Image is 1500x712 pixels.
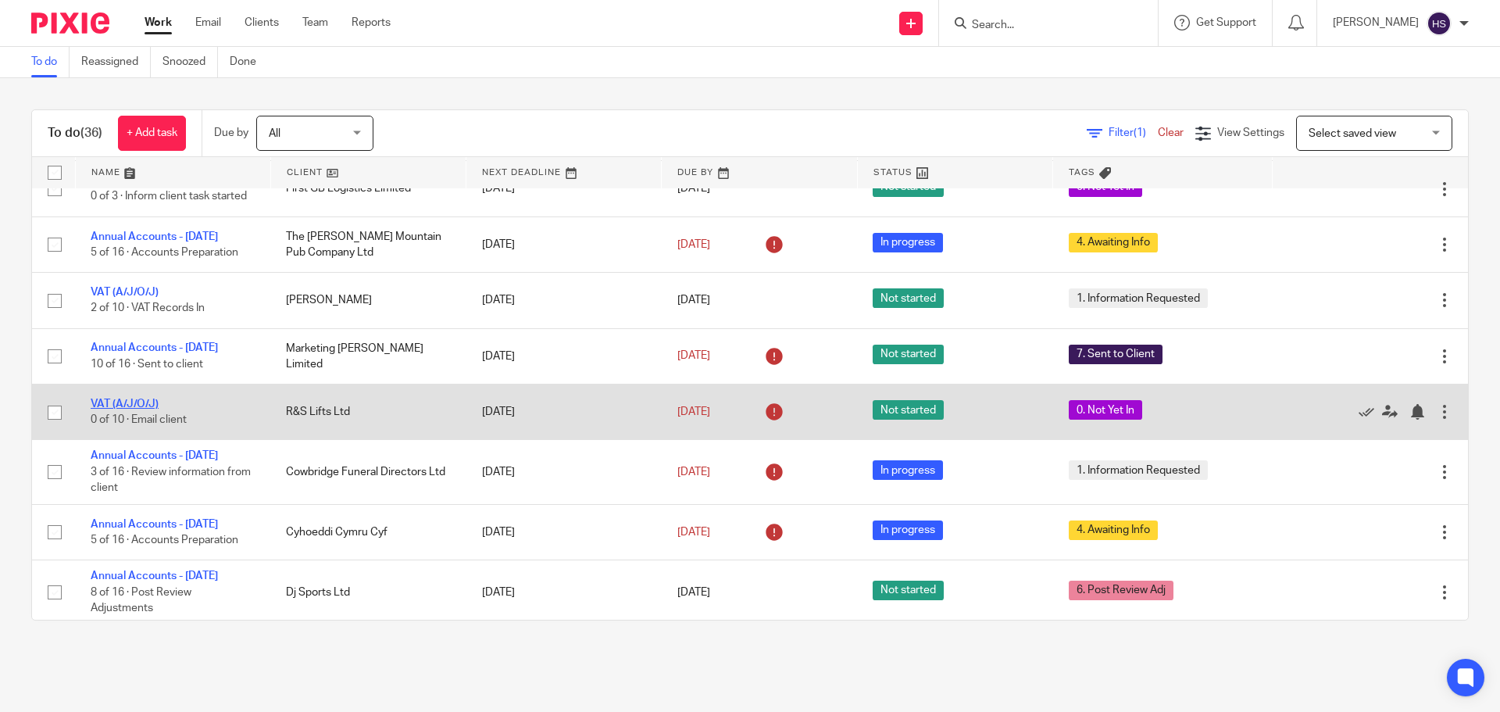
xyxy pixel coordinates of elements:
[1196,17,1256,28] span: Get Support
[91,587,191,614] span: 8 of 16 · Post Review Adjustments
[677,351,710,362] span: [DATE]
[145,15,172,30] a: Work
[677,587,710,598] span: [DATE]
[270,440,466,504] td: Cowbridge Funeral Directors Ltd
[31,13,109,34] img: Pixie
[118,116,186,151] a: + Add task
[270,560,466,624] td: Dj Sports Ltd
[48,125,102,141] h1: To do
[91,535,238,546] span: 5 of 16 · Accounts Preparation
[677,239,710,250] span: [DATE]
[270,385,466,440] td: R&S Lifts Ltd
[91,414,187,425] span: 0 of 10 · Email client
[677,295,710,306] span: [DATE]
[1134,127,1146,138] span: (1)
[466,560,662,624] td: [DATE]
[1069,581,1173,600] span: 6. Post Review Adj
[214,125,248,141] p: Due by
[269,128,280,139] span: All
[1109,127,1158,138] span: Filter
[1069,168,1095,177] span: Tags
[677,467,710,478] span: [DATE]
[1217,127,1284,138] span: View Settings
[873,460,943,480] span: In progress
[91,571,218,581] a: Annual Accounts - [DATE]
[1069,288,1208,308] span: 1. Information Requested
[91,287,159,298] a: VAT (A/J/O/J)
[81,47,151,77] a: Reassigned
[466,161,662,216] td: [DATE]
[677,527,710,538] span: [DATE]
[466,440,662,504] td: [DATE]
[91,399,159,410] a: VAT (A/J/O/J)
[31,47,70,77] a: To do
[1333,15,1419,30] p: [PERSON_NAME]
[270,273,466,328] td: [PERSON_NAME]
[270,504,466,560] td: Cyhoeddi Cymru Cyf
[195,15,221,30] a: Email
[162,47,218,77] a: Snoozed
[1359,404,1382,420] a: Mark as done
[873,345,944,364] span: Not started
[677,183,710,194] span: [DATE]
[466,273,662,328] td: [DATE]
[91,303,205,314] span: 2 of 10 · VAT Records In
[80,127,102,139] span: (36)
[91,450,218,461] a: Annual Accounts - [DATE]
[873,521,943,540] span: In progress
[1069,233,1158,252] span: 4. Awaiting Info
[1158,127,1184,138] a: Clear
[873,400,944,420] span: Not started
[1069,400,1142,420] span: 0. Not Yet In
[466,328,662,384] td: [DATE]
[1069,521,1158,540] span: 4. Awaiting Info
[91,191,247,202] span: 0 of 3 · Inform client task started
[1427,11,1452,36] img: svg%3E
[873,288,944,308] span: Not started
[873,233,943,252] span: In progress
[466,216,662,272] td: [DATE]
[677,406,710,417] span: [DATE]
[91,231,218,242] a: Annual Accounts - [DATE]
[970,19,1111,33] input: Search
[873,581,944,600] span: Not started
[270,216,466,272] td: The [PERSON_NAME] Mountain Pub Company Ltd
[91,519,218,530] a: Annual Accounts - [DATE]
[1069,460,1208,480] span: 1. Information Requested
[245,15,279,30] a: Clients
[466,504,662,560] td: [DATE]
[270,328,466,384] td: Marketing [PERSON_NAME] Limited
[1069,345,1162,364] span: 7. Sent to Client
[91,247,238,258] span: 5 of 16 · Accounts Preparation
[91,467,251,494] span: 3 of 16 · Review information from client
[270,161,466,216] td: First GB Logistics Limited
[302,15,328,30] a: Team
[230,47,268,77] a: Done
[352,15,391,30] a: Reports
[91,359,203,370] span: 10 of 16 · Sent to client
[466,385,662,440] td: [DATE]
[1309,128,1396,139] span: Select saved view
[91,342,218,353] a: Annual Accounts - [DATE]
